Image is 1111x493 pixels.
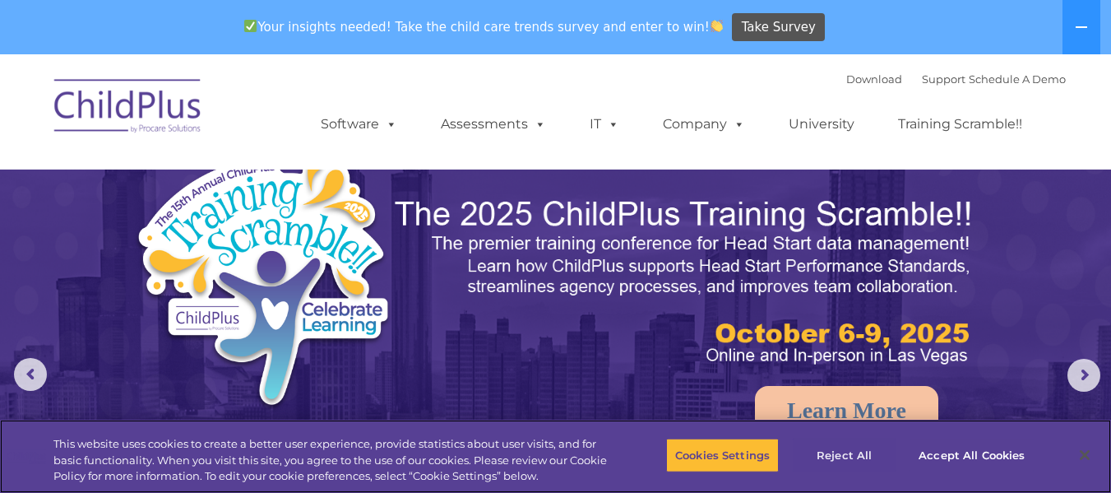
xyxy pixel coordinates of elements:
a: Training Scramble!! [882,108,1039,141]
span: Your insights needed! Take the child care trends survey and enter to win! [238,11,730,43]
img: ✅ [244,20,257,32]
a: Download [846,72,902,86]
div: This website uses cookies to create a better user experience, provide statistics about user visit... [53,436,611,485]
a: Software [304,108,414,141]
a: Support [922,72,965,86]
button: Accept All Cookies [910,438,1034,472]
a: Schedule A Demo [969,72,1066,86]
img: ChildPlus by Procare Solutions [46,67,211,150]
button: Reject All [793,438,896,472]
span: Take Survey [742,13,816,42]
a: Take Survey [732,13,825,42]
a: Learn More [755,386,938,435]
button: Cookies Settings [666,438,779,472]
span: Last name [229,109,279,121]
span: Phone number [229,176,299,188]
a: IT [573,108,636,141]
font: | [846,72,1066,86]
button: Close [1067,437,1103,473]
img: 👏 [711,20,723,32]
a: Assessments [424,108,562,141]
a: University [772,108,871,141]
a: Company [646,108,761,141]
